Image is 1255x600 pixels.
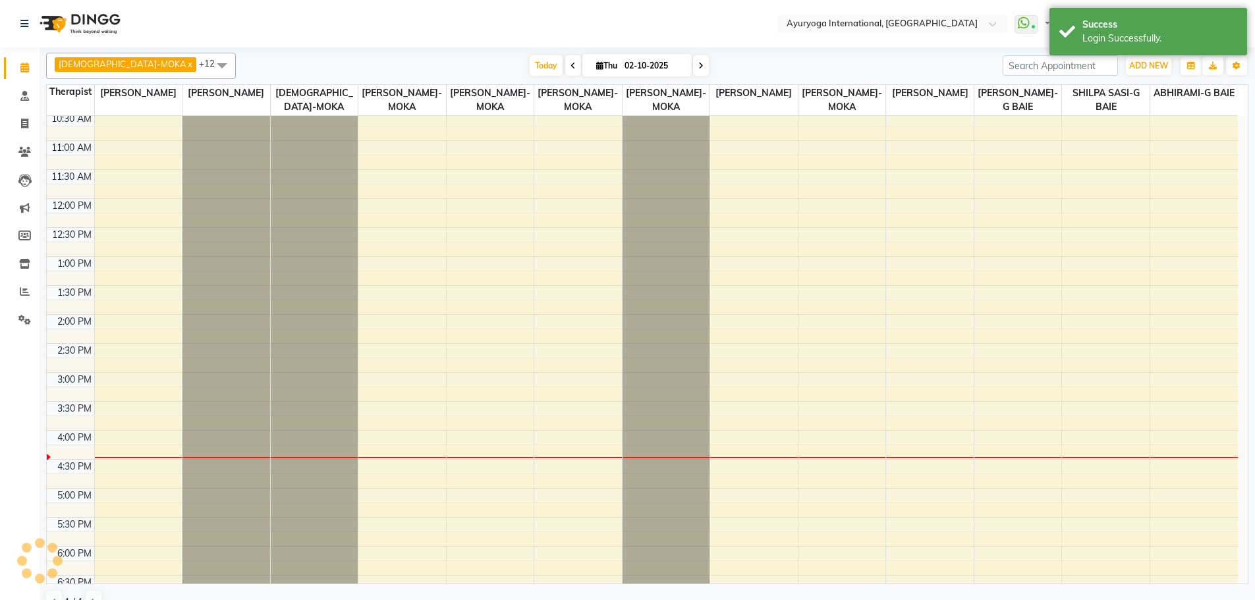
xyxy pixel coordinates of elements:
[55,489,94,503] div: 5:00 PM
[55,518,94,532] div: 5:30 PM
[621,56,686,76] input: 2025-10-02
[55,576,94,589] div: 6:30 PM
[1062,85,1150,115] span: SHILPA SASI-G BAIE
[55,315,94,329] div: 2:00 PM
[530,55,563,76] span: Today
[95,85,182,101] span: [PERSON_NAME]
[49,199,94,213] div: 12:00 PM
[49,112,94,126] div: 10:30 AM
[447,85,534,115] span: [PERSON_NAME]-MOKA
[623,85,710,115] span: [PERSON_NAME]-MOKA
[47,85,94,99] div: Therapist
[55,431,94,445] div: 4:00 PM
[593,61,621,70] span: Thu
[186,59,192,69] a: x
[55,344,94,358] div: 2:30 PM
[199,58,225,68] span: +12
[1126,57,1171,75] button: ADD NEW
[974,85,1062,115] span: [PERSON_NAME]-G BAIE
[55,373,94,387] div: 3:00 PM
[1129,61,1168,70] span: ADD NEW
[49,170,94,184] div: 11:30 AM
[49,228,94,242] div: 12:30 PM
[34,5,124,42] img: logo
[710,85,798,101] span: [PERSON_NAME]
[1150,85,1238,101] span: ABHIRAMI-G BAIE
[1082,32,1237,45] div: Login Successfully.
[55,402,94,416] div: 3:30 PM
[55,547,94,560] div: 6:00 PM
[55,460,94,474] div: 4:30 PM
[798,85,886,115] span: [PERSON_NAME]-MOKA
[886,85,974,101] span: [PERSON_NAME]
[1082,18,1237,32] div: Success
[182,85,270,101] span: [PERSON_NAME]
[358,85,446,115] span: [PERSON_NAME]-MOKA
[55,286,94,300] div: 1:30 PM
[1003,55,1118,76] input: Search Appointment
[55,257,94,271] div: 1:00 PM
[271,85,358,115] span: [DEMOGRAPHIC_DATA]-MOKA
[49,141,94,155] div: 11:00 AM
[59,59,186,69] span: [DEMOGRAPHIC_DATA]-MOKA
[534,85,622,115] span: [PERSON_NAME]-MOKA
